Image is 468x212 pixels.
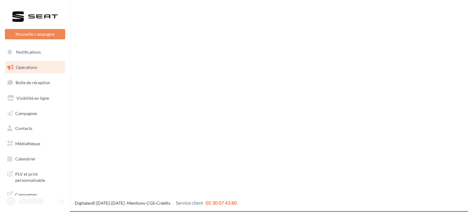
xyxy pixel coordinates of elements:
[4,92,66,105] a: Visibilité en ligne
[75,200,92,206] a: Digitaleo
[15,156,36,161] span: Calendrier
[75,200,237,206] span: © [DATE]-[DATE] - - -
[16,80,50,85] span: Boîte de réception
[15,190,63,203] span: Campagnes DataOnDemand
[4,153,66,165] a: Calendrier
[15,126,32,131] span: Contacts
[176,200,203,206] span: Service client
[4,137,66,150] a: Médiathèque
[15,170,63,183] span: PLV et print personnalisable
[4,122,66,135] a: Contacts
[16,95,49,101] span: Visibilité en ligne
[156,200,170,206] a: Crédits
[147,200,155,206] a: CGS
[4,76,66,89] a: Boîte de réception
[5,29,65,39] button: Nouvelle campagne
[4,188,66,206] a: Campagnes DataOnDemand
[127,200,145,206] a: Mentions
[15,141,40,146] span: Médiathèque
[15,110,37,116] span: Campagnes
[16,65,37,70] span: Opérations
[206,200,237,206] span: 02 30 07 43 80
[16,49,41,55] span: Notifications
[4,107,66,120] a: Campagnes
[4,46,64,59] button: Notifications
[4,167,66,185] a: PLV et print personnalisable
[4,61,66,74] a: Opérations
